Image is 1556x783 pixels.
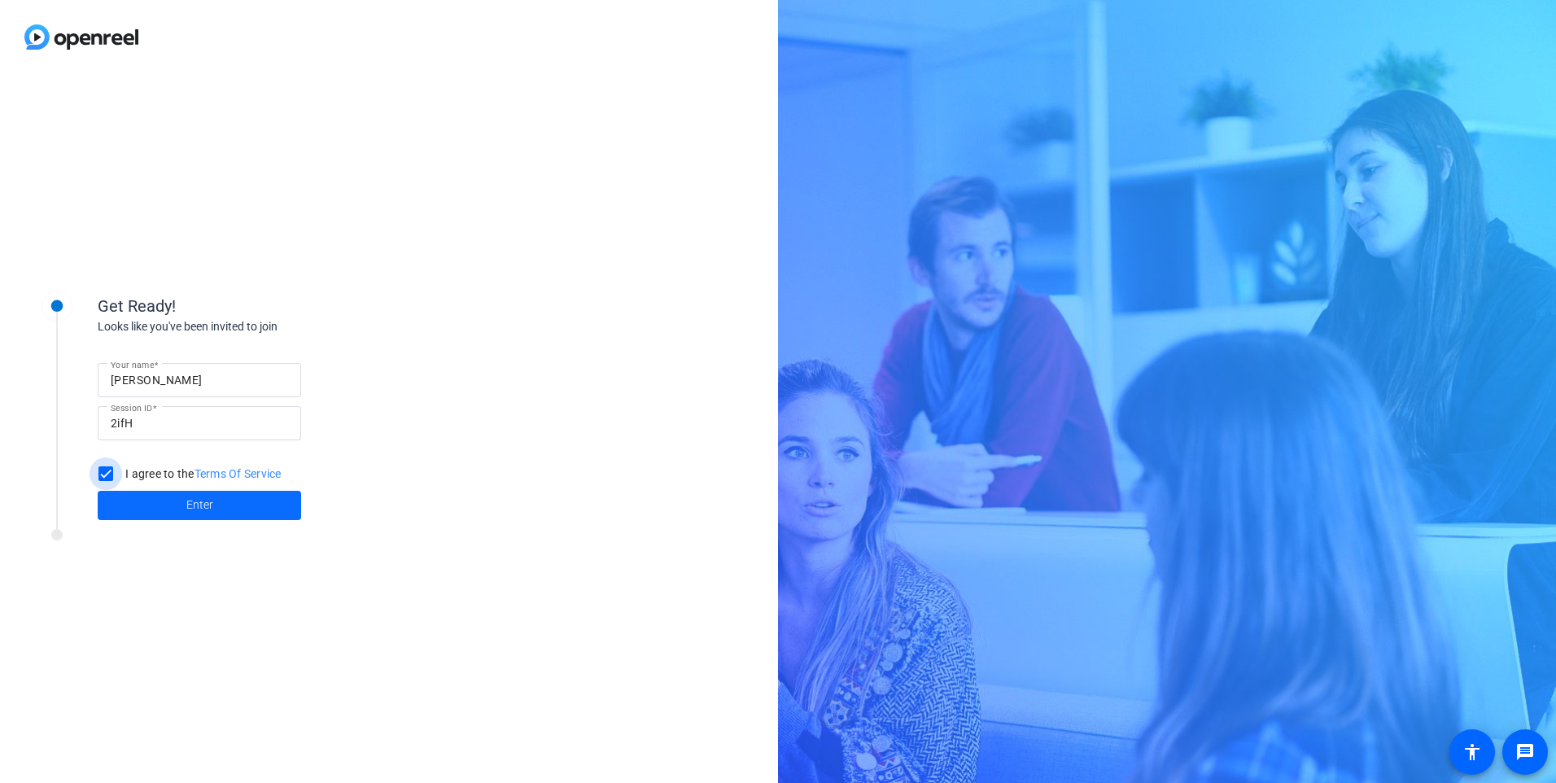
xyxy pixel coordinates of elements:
[1462,742,1482,762] mat-icon: accessibility
[111,403,152,413] mat-label: Session ID
[98,318,423,335] div: Looks like you've been invited to join
[186,496,213,514] span: Enter
[194,467,282,480] a: Terms Of Service
[122,466,282,482] label: I agree to the
[1515,742,1535,762] mat-icon: message
[98,294,423,318] div: Get Ready!
[98,491,301,520] button: Enter
[111,360,154,370] mat-label: Your name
